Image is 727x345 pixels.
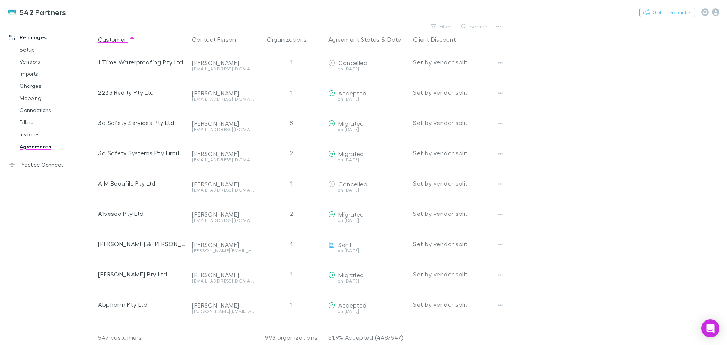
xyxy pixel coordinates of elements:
div: & [328,32,407,47]
a: 542 Partners [3,3,71,21]
div: 3d Safety Systems Pty Limited [98,138,186,168]
div: Set by vendor split [413,77,501,108]
div: [PERSON_NAME] [192,89,254,97]
a: Mapping [12,92,102,104]
a: Practice Connect [2,159,102,171]
div: A'besco Pty Ltd [98,198,186,229]
a: Invoices [12,128,102,140]
button: Customer [98,32,135,47]
div: on [DATE] [328,127,407,132]
div: [PERSON_NAME][EMAIL_ADDRESS][DOMAIN_NAME] [192,309,254,314]
span: Cancelled [338,59,367,66]
div: 3d Safety Services Pty Ltd [98,108,186,138]
div: Set by vendor split [413,108,501,138]
div: [EMAIL_ADDRESS][DOMAIN_NAME] [192,97,254,101]
div: on [DATE] [328,158,407,162]
div: Set by vendor split [413,198,501,229]
div: [EMAIL_ADDRESS][DOMAIN_NAME] [192,158,254,162]
a: Charges [12,80,102,92]
div: on [DATE] [328,218,407,223]
div: 1 [257,259,325,289]
div: Set by vendor split [413,168,501,198]
div: [PERSON_NAME] & [PERSON_NAME] [98,229,186,259]
a: Billing [12,116,102,128]
button: Agreement Status [328,32,379,47]
span: Migrated [338,150,364,157]
span: Cancelled [338,180,367,187]
button: Client Discount [413,32,465,47]
div: [EMAIL_ADDRESS][DOMAIN_NAME] [192,127,254,132]
div: 2 [257,138,325,168]
div: A M Beaufils Pty Ltd [98,168,186,198]
div: Set by vendor split [413,289,501,320]
div: on [DATE] [328,188,407,192]
button: Got Feedback? [639,8,695,17]
div: 1 Time Waterproofing Pty Ltd [98,47,186,77]
button: Contact Person [192,32,245,47]
a: Agreements [12,140,102,153]
div: [PERSON_NAME] Pty Ltd [98,259,186,289]
div: [EMAIL_ADDRESS][DOMAIN_NAME] [192,67,254,71]
button: Date [387,32,401,47]
a: Vendors [12,56,102,68]
div: [PERSON_NAME] [192,241,254,248]
div: [EMAIL_ADDRESS][DOMAIN_NAME] [192,279,254,283]
h3: 542 Partners [20,8,66,17]
div: 2233 Realty Pty Ltd [98,77,186,108]
div: [PERSON_NAME] [192,150,254,158]
div: [PERSON_NAME] [192,180,254,188]
div: [PERSON_NAME] [192,301,254,309]
a: Setup [12,44,102,56]
div: [PERSON_NAME] [192,120,254,127]
div: Abpharm Pty Ltd [98,289,186,320]
div: 1 [257,229,325,259]
div: [PERSON_NAME] [192,271,254,279]
div: Open Intercom Messenger [701,319,719,337]
div: 547 customers [98,330,189,345]
div: Set by vendor split [413,47,501,77]
span: Migrated [338,120,364,127]
span: Accepted [338,301,367,309]
div: 1 [257,289,325,320]
button: Organizations [267,32,316,47]
img: 542 Partners's Logo [8,8,17,17]
span: Migrated [338,271,364,278]
button: Search [457,22,492,31]
a: Connections [12,104,102,116]
div: 2 [257,198,325,229]
span: Sent [338,241,351,248]
div: on [DATE] [328,97,407,101]
div: [PERSON_NAME] [192,59,254,67]
div: [PERSON_NAME][EMAIL_ADDRESS][DOMAIN_NAME] [192,248,254,253]
div: on [DATE] [328,248,407,253]
div: 1 [257,47,325,77]
div: [PERSON_NAME] [192,211,254,218]
div: on [DATE] [328,309,407,314]
span: Accepted [338,89,367,97]
div: 1 [257,168,325,198]
div: 993 organizations [257,330,325,345]
div: Set by vendor split [413,259,501,289]
div: [EMAIL_ADDRESS][DOMAIN_NAME] [192,218,254,223]
div: Set by vendor split [413,229,501,259]
a: Recharges [2,31,102,44]
a: Imports [12,68,102,80]
div: Set by vendor split [413,138,501,168]
div: on [DATE] [328,67,407,71]
span: Migrated [338,211,364,218]
div: 8 [257,108,325,138]
div: on [DATE] [328,279,407,283]
p: 81.9% Accepted (448/547) [328,330,407,345]
div: [EMAIL_ADDRESS][DOMAIN_NAME] [192,188,254,192]
div: 1 [257,77,325,108]
button: Filter [427,22,456,31]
